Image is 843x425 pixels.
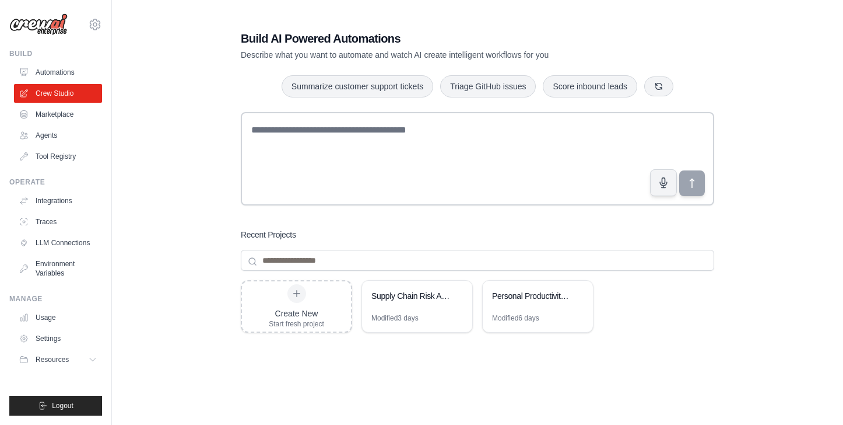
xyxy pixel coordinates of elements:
[14,255,102,283] a: Environment Variables
[282,75,433,97] button: Summarize customer support tickets
[241,30,633,47] h1: Build AI Powered Automations
[371,313,419,323] div: Modified 3 days
[9,13,68,36] img: Logo
[14,234,102,252] a: LLM Connections
[14,308,102,327] a: Usage
[241,229,296,241] h3: Recent Projects
[52,401,73,410] span: Logout
[644,76,673,96] button: Get new suggestions
[14,147,102,166] a: Tool Registry
[14,126,102,145] a: Agents
[14,63,102,82] a: Automations
[14,350,102,369] button: Resources
[269,308,324,319] div: Create New
[371,290,451,302] div: Supply Chain Risk Assessment
[14,191,102,210] a: Integrations
[241,49,633,61] p: Describe what you want to automate and watch AI create intelligent workflows for you
[492,313,539,323] div: Modified 6 days
[14,212,102,231] a: Traces
[543,75,637,97] button: Score inbound leads
[492,290,572,302] div: Personal Productivity & Project Management Hub
[9,177,102,187] div: Operate
[440,75,536,97] button: Triage GitHub issues
[9,49,102,58] div: Build
[650,169,677,196] button: Click to speak your automation idea
[14,329,102,348] a: Settings
[14,84,102,103] a: Crew Studio
[9,396,102,416] button: Logout
[9,294,102,304] div: Manage
[269,319,324,329] div: Start fresh project
[36,355,69,364] span: Resources
[14,105,102,124] a: Marketplace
